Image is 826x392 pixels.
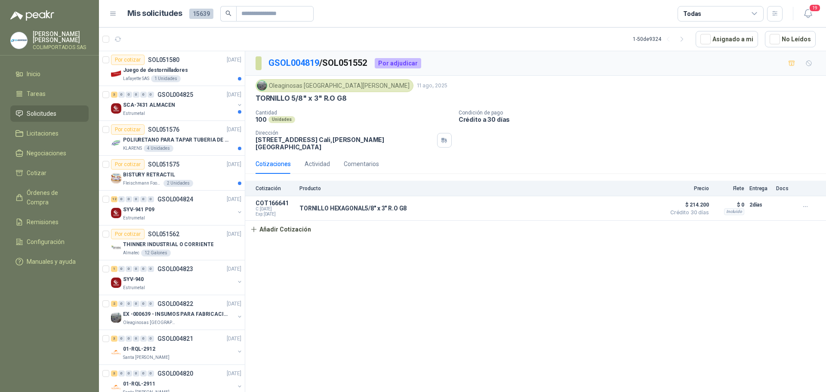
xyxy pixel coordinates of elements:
[123,310,230,318] p: EX -000639 - INSUMOS PARA FABRICACION DE MALLA TAM
[163,180,193,187] div: 2 Unidades
[123,66,188,74] p: Juego de destornilladores
[33,31,89,43] p: [PERSON_NAME] [PERSON_NAME]
[776,185,793,191] p: Docs
[10,125,89,142] a: Licitaciones
[27,188,80,207] span: Órdenes de Compra
[724,208,744,215] div: Incluido
[118,301,125,307] div: 0
[157,92,193,98] p: GSOL004825
[157,336,193,342] p: GSOL004821
[148,196,154,202] div: 0
[140,370,147,377] div: 0
[133,92,139,98] div: 0
[27,168,46,178] span: Cotizar
[683,9,701,19] div: Todas
[133,266,139,272] div: 0
[245,221,316,238] button: Añadir Cotización
[140,301,147,307] div: 0
[666,210,709,215] span: Crédito 30 días
[123,275,144,284] p: SYV-940
[118,336,125,342] div: 0
[157,301,193,307] p: GSOL004822
[126,196,132,202] div: 0
[99,121,245,156] a: Por cotizarSOL051576[DATE] Company LogoPOLIURETANO PARA TAPAR TUBERIA DE SENSORES DE NIVEL DEL BA...
[111,347,121,358] img: Company Logo
[111,90,243,117] a: 3 0 0 0 0 0 GSOL004825[DATE] Company LogoSCA-7431 ALMACENEstrumetal
[227,56,241,64] p: [DATE]
[299,205,407,212] p: TORNILLO HEXAGONAL5/8" x 3" R.O G8
[10,214,89,230] a: Remisiones
[133,336,139,342] div: 0
[140,92,147,98] div: 0
[123,101,175,109] p: SCA-7431 ALMACEN
[27,148,66,158] span: Negociaciones
[123,284,145,291] p: Estrumetal
[10,145,89,161] a: Negociaciones
[111,336,117,342] div: 3
[123,215,145,222] p: Estrumetal
[123,171,175,179] p: BISTURY RETRACTIL
[111,264,243,291] a: 1 0 0 0 0 0 GSOL004823[DATE] Company LogoSYV-940Estrumetal
[123,145,142,152] p: KLARENS
[256,159,291,169] div: Cotizaciones
[123,250,139,256] p: Almatec
[749,200,771,210] p: 2 días
[256,130,434,136] p: Dirección
[27,129,59,138] span: Licitaciones
[123,354,170,361] p: Santa [PERSON_NAME]
[27,109,56,118] span: Solicitudes
[749,185,771,191] p: Entrega
[111,278,121,288] img: Company Logo
[123,180,162,187] p: Fleischmann Foods S.A.
[148,92,154,98] div: 0
[809,4,821,12] span: 19
[299,185,661,191] p: Producto
[111,173,121,183] img: Company Logo
[27,237,65,247] span: Configuración
[257,81,267,90] img: Company Logo
[123,380,155,388] p: 01-RQL-2911
[111,194,243,222] a: 12 0 0 0 0 0 GSOL004824[DATE] Company LogoSYV-941 P09Estrumetal
[111,299,243,326] a: 2 0 0 0 0 0 GSOL004822[DATE] Company LogoEX -000639 - INSUMOS PARA FABRICACION DE MALLA TAMOleagi...
[111,92,117,98] div: 3
[27,89,46,99] span: Tareas
[111,301,117,307] div: 2
[256,212,294,217] span: Exp: [DATE]
[133,301,139,307] div: 0
[99,225,245,260] a: Por cotizarSOL051562[DATE] Company LogoTHINNER INDUSTRIAL O CORRIENTEAlmatec12 Galones
[417,82,447,90] p: 11 ago, 2025
[227,265,241,273] p: [DATE]
[148,301,154,307] div: 0
[111,243,121,253] img: Company Logo
[227,195,241,204] p: [DATE]
[148,370,154,377] div: 0
[123,110,145,117] p: Estrumetal
[99,51,245,86] a: Por cotizarSOL051580[DATE] Company LogoJuego de destornilladoresLafayette SAS1 Unidades
[268,58,319,68] a: GSOL004819
[111,68,121,79] img: Company Logo
[714,200,744,210] p: $ 0
[111,196,117,202] div: 12
[33,45,89,50] p: COLIMPORTADOS SAS
[256,94,347,103] p: TORNILLO 5/8" x 3" R.O G8
[227,335,241,343] p: [DATE]
[148,266,154,272] div: 0
[256,185,294,191] p: Cotización
[225,10,231,16] span: search
[305,159,330,169] div: Actividad
[123,75,149,82] p: Lafayette SAS
[111,266,117,272] div: 1
[127,7,182,20] h1: Mis solicitudes
[256,116,267,123] p: 100
[27,69,40,79] span: Inicio
[27,257,76,266] span: Manuales y ayuda
[10,10,54,21] img: Logo peakr
[227,300,241,308] p: [DATE]
[123,206,154,214] p: SYV-941 P09
[10,234,89,250] a: Configuración
[344,159,379,169] div: Comentarios
[126,92,132,98] div: 0
[111,55,145,65] div: Por cotizar
[111,124,145,135] div: Por cotizar
[126,266,132,272] div: 0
